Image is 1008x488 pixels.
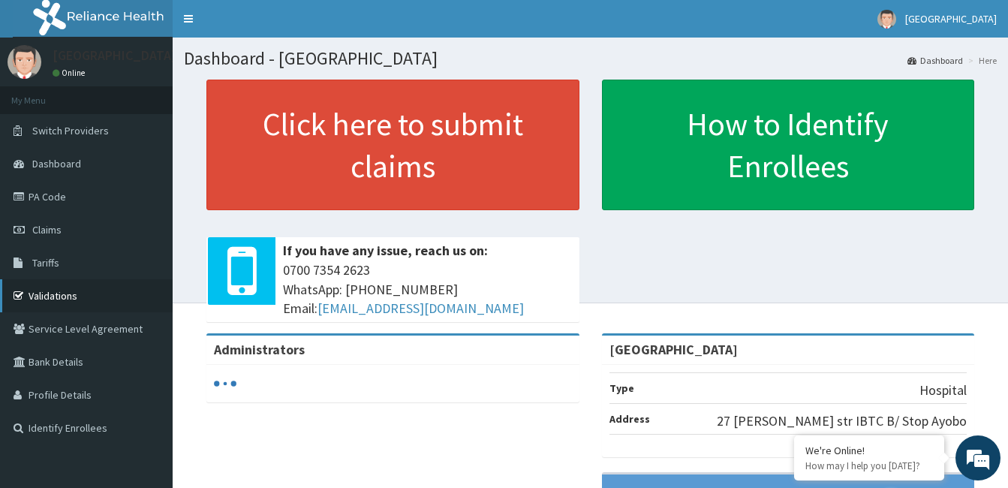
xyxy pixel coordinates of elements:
[877,10,896,29] img: User Image
[214,341,305,358] b: Administrators
[32,256,59,270] span: Tariffs
[805,444,933,457] div: We're Online!
[317,300,524,317] a: [EMAIL_ADDRESS][DOMAIN_NAME]
[32,124,109,137] span: Switch Providers
[919,381,967,400] p: Hospital
[32,157,81,170] span: Dashboard
[8,45,41,79] img: User Image
[609,381,634,395] b: Type
[53,49,176,62] p: [GEOGRAPHIC_DATA]
[907,54,963,67] a: Dashboard
[609,412,650,426] b: Address
[32,223,62,236] span: Claims
[283,261,572,318] span: 0700 7354 2623 WhatsApp: [PHONE_NUMBER] Email:
[717,411,967,431] p: 27 [PERSON_NAME] str IBTC B/ Stop Ayobo
[53,68,89,78] a: Online
[184,49,997,68] h1: Dashboard - [GEOGRAPHIC_DATA]
[964,54,997,67] li: Here
[609,341,738,358] strong: [GEOGRAPHIC_DATA]
[214,372,236,395] svg: audio-loading
[805,459,933,472] p: How may I help you today?
[206,80,579,210] a: Click here to submit claims
[602,80,975,210] a: How to Identify Enrollees
[905,12,997,26] span: [GEOGRAPHIC_DATA]
[283,242,488,259] b: If you have any issue, reach us on:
